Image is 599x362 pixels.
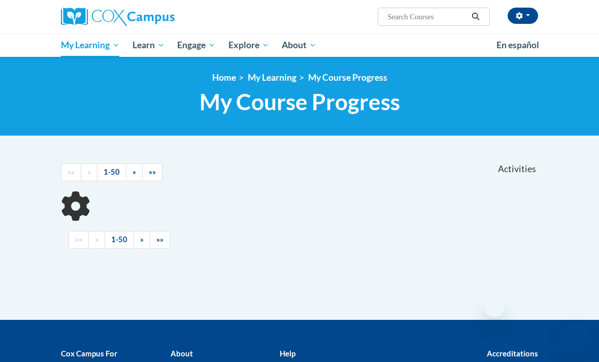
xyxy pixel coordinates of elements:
[508,8,538,24] button: Account Settings
[95,235,98,244] span: «
[228,39,269,51] span: Explore
[468,11,483,23] button: Search
[487,349,538,358] b: Accreditations
[61,163,81,181] a: Begining
[126,163,143,181] a: Next
[280,349,295,358] b: Help
[149,168,156,176] span: »»
[105,231,134,249] a: 1-50
[558,321,591,354] iframe: Button to launch messaging window
[140,235,144,244] span: »
[171,349,193,358] b: About
[69,231,89,249] a: Begining
[88,231,105,249] a: Previous
[68,168,75,176] span: ««
[61,8,175,26] img: Cox Campus
[61,349,117,358] b: Cox Campus For
[142,163,162,181] a: End
[87,168,91,176] span: «
[132,39,164,51] span: Learn
[276,34,323,57] a: About
[150,231,170,249] a: End
[53,34,546,57] div: Main menu
[484,297,505,317] iframe: Close message
[490,35,546,56] a: En español
[61,39,119,51] span: My Learning
[61,8,210,26] a: Cox Campus
[212,72,236,83] a: Home
[81,163,97,181] a: Previous
[75,235,82,244] span: ««
[496,40,539,50] span: En español
[308,72,387,83] a: My Course Progress
[282,39,316,51] span: About
[126,34,171,57] a: Learn
[387,11,468,23] input: Search Courses
[248,72,296,83] a: My Learning
[97,163,126,181] a: 1-50
[199,88,400,115] span: My Course Progress
[171,34,222,57] a: Engage
[134,231,150,249] a: Next
[177,39,215,51] span: Engage
[222,34,276,57] a: Explore
[156,235,163,244] span: »»
[132,168,136,176] span: »
[54,34,126,57] a: My Learning
[498,163,536,175] span: Activities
